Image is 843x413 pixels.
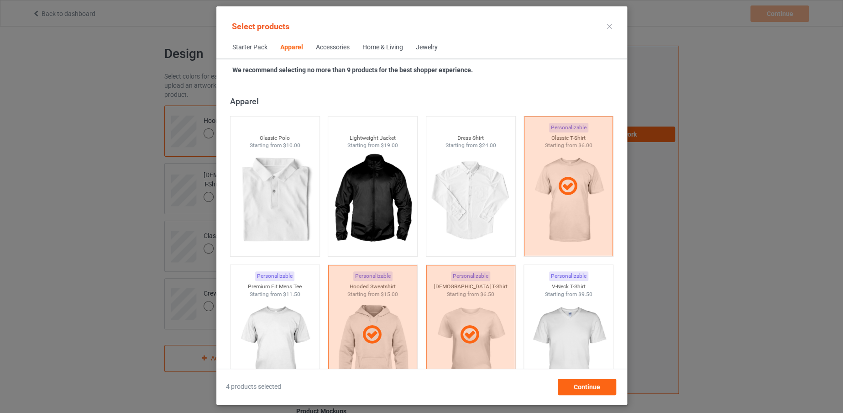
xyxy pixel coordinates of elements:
div: V-Neck T-Shirt [524,283,613,291]
div: Jewelry [416,43,438,52]
div: Apparel [230,96,617,106]
span: $11.50 [283,291,300,297]
div: Personalizable [255,271,294,281]
div: Starting from [230,142,319,149]
span: $19.00 [381,142,398,148]
div: Premium Fit Mens Tee [230,283,319,291]
div: Accessories [316,43,350,52]
div: Apparel [280,43,303,52]
span: $10.00 [283,142,300,148]
span: Starter Pack [226,37,274,58]
div: Lightweight Jacket [328,134,417,142]
div: Starting from [426,142,515,149]
div: Starting from [230,291,319,298]
span: $9.50 [578,291,592,297]
strong: We recommend selecting no more than 9 products for the best shopper experience. [232,66,473,74]
span: $24.00 [478,142,496,148]
img: regular.jpg [528,298,609,400]
span: Select products [232,21,289,31]
div: Classic Polo [230,134,319,142]
img: regular.jpg [332,149,414,252]
div: Starting from [328,142,417,149]
div: Continue [557,379,616,395]
img: regular.jpg [234,298,315,400]
div: Personalizable [549,271,588,281]
span: 4 products selected [226,382,281,392]
span: Continue [573,383,600,391]
div: Starting from [524,291,613,298]
img: regular.jpg [429,149,511,252]
img: regular.jpg [234,149,315,252]
div: Dress Shirt [426,134,515,142]
div: Home & Living [362,43,403,52]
